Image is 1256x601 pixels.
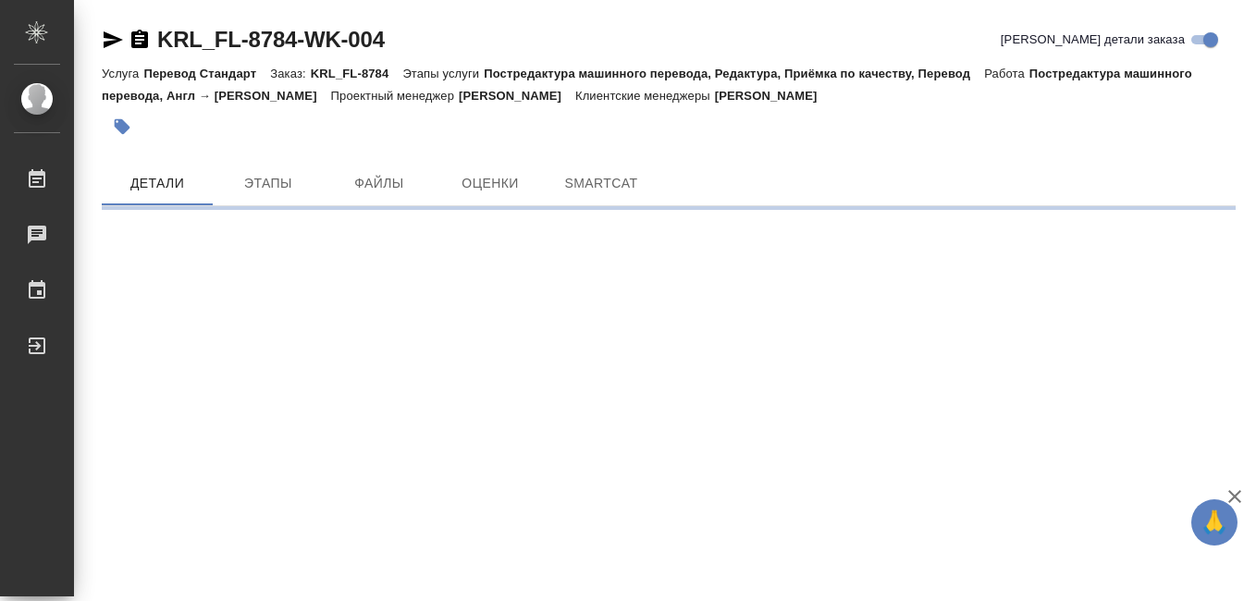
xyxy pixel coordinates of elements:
[402,67,484,80] p: Этапы услуги
[102,106,142,147] button: Добавить тэг
[1199,503,1230,542] span: 🙏
[984,67,1029,80] p: Работа
[1191,499,1238,546] button: 🙏
[129,29,151,51] button: Скопировать ссылку
[311,67,403,80] p: KRL_FL-8784
[102,29,124,51] button: Скопировать ссылку для ЯМессенджера
[1001,31,1185,49] span: [PERSON_NAME] детали заказа
[143,67,270,80] p: Перевод Стандарт
[715,89,831,103] p: [PERSON_NAME]
[270,67,310,80] p: Заказ:
[335,172,424,195] span: Файлы
[224,172,313,195] span: Этапы
[113,172,202,195] span: Детали
[484,67,984,80] p: Постредактура машинного перевода, Редактура, Приёмка по качеству, Перевод
[557,172,646,195] span: SmartCat
[459,89,575,103] p: [PERSON_NAME]
[102,67,143,80] p: Услуга
[575,89,715,103] p: Клиентские менеджеры
[331,89,459,103] p: Проектный менеджер
[157,27,385,52] a: KRL_FL-8784-WK-004
[446,172,535,195] span: Оценки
